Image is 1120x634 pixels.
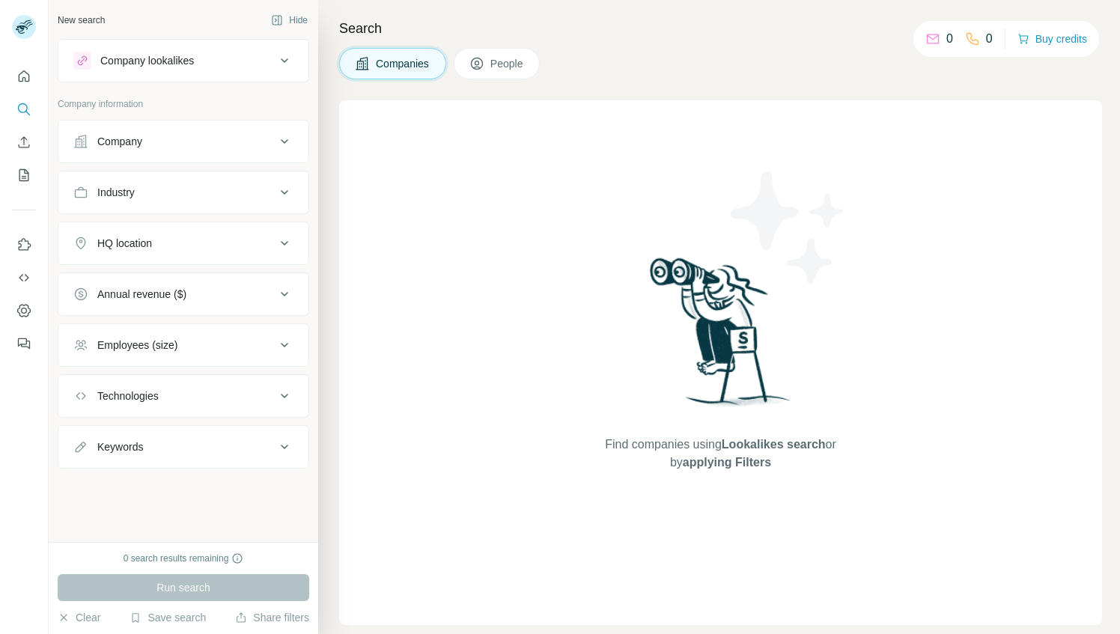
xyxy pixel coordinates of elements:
button: Use Surfe API [12,264,36,291]
button: Feedback [12,330,36,357]
button: Hide [261,9,318,31]
button: Buy credits [1017,28,1087,49]
div: Annual revenue ($) [97,287,186,302]
button: Quick start [12,63,36,90]
span: People [490,56,525,71]
button: HQ location [58,225,308,261]
button: Company [58,124,308,159]
button: Company lookalikes [58,43,308,79]
div: Company lookalikes [100,53,194,68]
p: Company information [58,97,309,111]
div: Industry [97,185,135,200]
button: Clear [58,610,100,625]
button: Search [12,96,36,123]
button: Dashboard [12,297,36,324]
span: Lookalikes search [722,438,826,451]
img: Surfe Illustration - Stars [721,160,856,295]
img: Surfe Illustration - Woman searching with binoculars [643,254,799,421]
div: Company [97,134,142,149]
button: Use Surfe on LinkedIn [12,231,36,258]
div: New search [58,13,105,27]
span: applying Filters [683,456,771,469]
button: Share filters [235,610,309,625]
button: Enrich CSV [12,129,36,156]
span: Find companies using or by [600,436,840,472]
span: Companies [376,56,430,71]
div: Keywords [97,439,143,454]
h4: Search [339,18,1102,39]
button: Technologies [58,378,308,414]
button: Annual revenue ($) [58,276,308,312]
button: Employees (size) [58,327,308,363]
button: Save search [130,610,206,625]
div: HQ location [97,236,152,251]
div: Employees (size) [97,338,177,353]
div: Technologies [97,388,159,403]
p: 0 [946,30,953,48]
button: Keywords [58,429,308,465]
div: 0 search results remaining [124,552,244,565]
p: 0 [986,30,993,48]
button: My lists [12,162,36,189]
button: Industry [58,174,308,210]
